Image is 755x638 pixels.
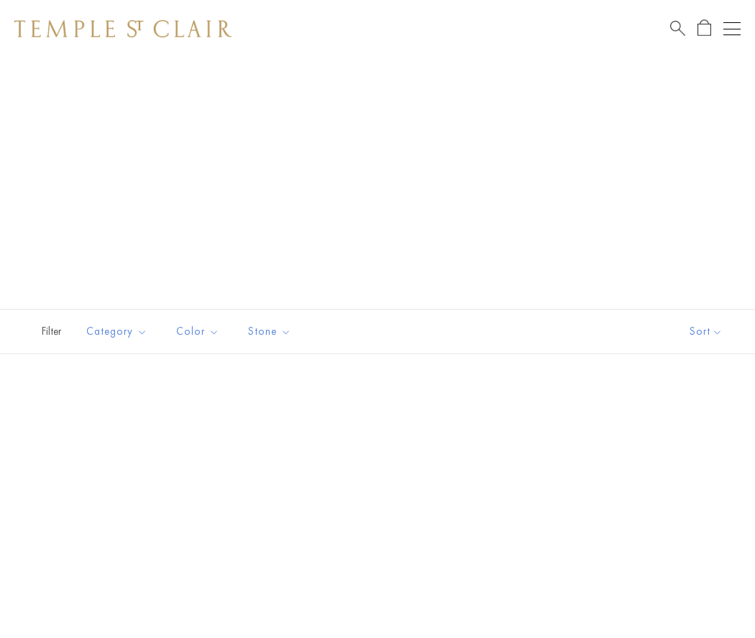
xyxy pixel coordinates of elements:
[723,20,741,37] button: Open navigation
[697,19,711,37] a: Open Shopping Bag
[14,20,232,37] img: Temple St. Clair
[237,315,302,348] button: Stone
[169,323,230,341] span: Color
[75,315,158,348] button: Category
[657,310,755,353] button: Show sort by
[79,323,158,341] span: Category
[165,315,230,348] button: Color
[670,19,685,37] a: Search
[241,323,302,341] span: Stone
